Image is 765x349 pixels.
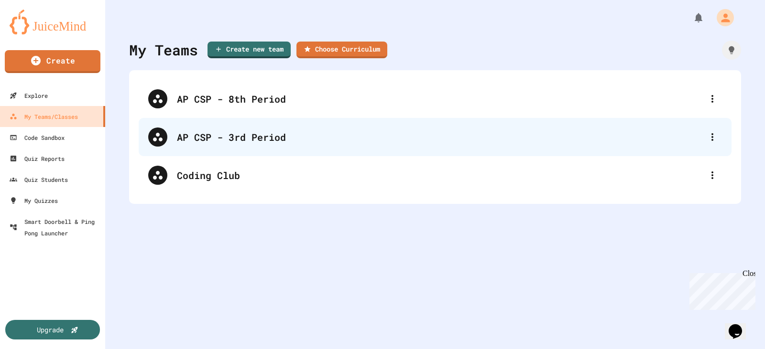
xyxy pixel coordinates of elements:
[139,80,732,118] div: AP CSP - 8th Period
[5,50,100,73] a: Create
[10,111,78,122] div: My Teams/Classes
[686,269,755,310] iframe: chat widget
[4,4,66,61] div: Chat with us now!Close
[10,174,68,185] div: Quiz Students
[37,325,64,335] div: Upgrade
[139,156,732,194] div: Coding Club
[10,10,96,34] img: logo-orange.svg
[177,92,703,106] div: AP CSP - 8th Period
[722,41,741,60] div: How it works
[129,39,198,61] div: My Teams
[177,130,703,144] div: AP CSP - 3rd Period
[10,132,65,143] div: Code Sandbox
[10,195,58,206] div: My Quizzes
[208,42,291,58] a: Create new team
[725,311,755,339] iframe: chat widget
[10,216,101,239] div: Smart Doorbell & Ping Pong Launcher
[10,90,48,101] div: Explore
[296,42,387,58] a: Choose Curriculum
[675,10,707,26] div: My Notifications
[139,118,732,156] div: AP CSP - 3rd Period
[177,168,703,182] div: Coding Club
[10,153,65,164] div: Quiz Reports
[707,7,736,29] div: My Account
